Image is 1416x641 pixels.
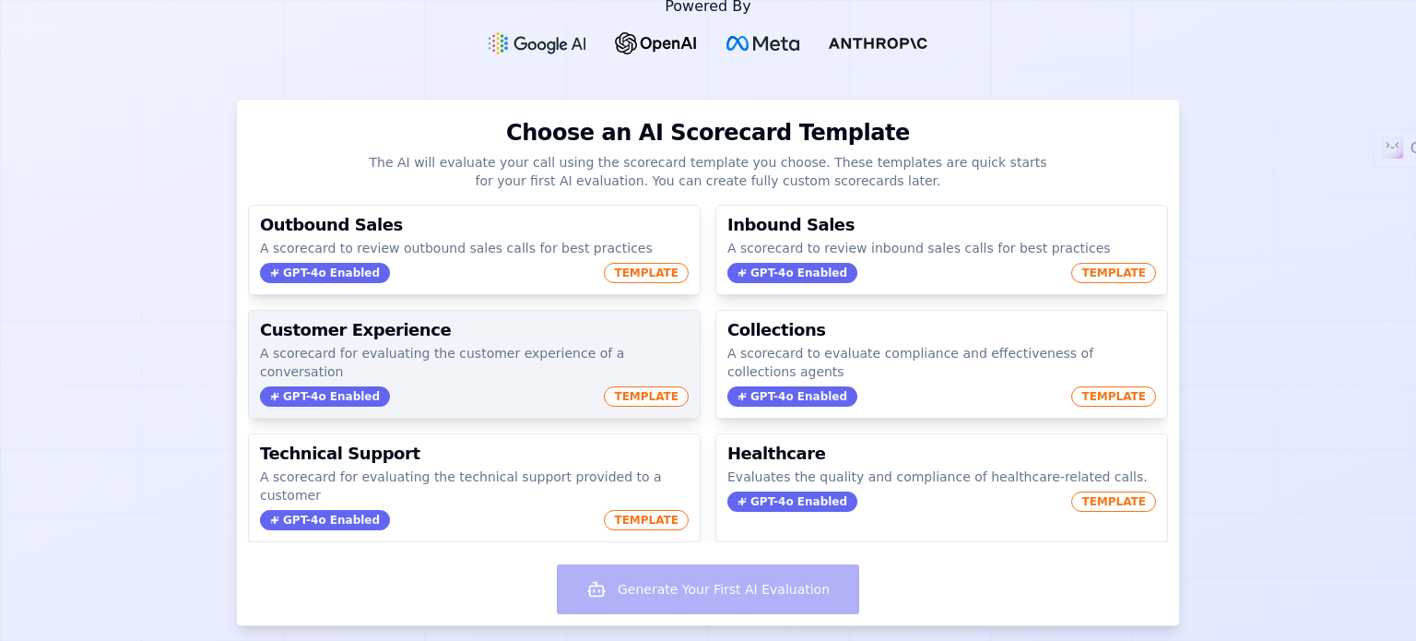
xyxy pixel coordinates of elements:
span: TEMPLATE [1071,492,1156,512]
img: OpenAI Logo [615,32,697,54]
span: GPT-4o Enabled [260,510,390,530]
p: A scorecard for evaluating the customer experience of a conversation [260,344,689,381]
h3: Customer Experience [260,322,689,338]
span: GPT-4o Enabled [260,386,390,407]
span: TEMPLATE [604,510,689,530]
span: GPT-4o Enabled [727,263,857,283]
h3: Inbound Sales [727,217,1156,233]
span: TEMPLATE [604,386,689,407]
p: A scorecard to review outbound sales calls for best practices [260,239,689,257]
p: Evaluates the quality and compliance of healthcare-related calls. [727,468,1156,486]
p: A scorecard to review inbound sales calls for best practices [727,239,1156,257]
p: A scorecard to evaluate compliance and effectiveness of collections agents [727,344,1156,381]
h3: Healthcare [727,445,1156,462]
p: A scorecard for evaluating the technical support provided to a customer [260,468,689,504]
span: TEMPLATE [1071,263,1156,283]
img: Meta Logo [726,36,799,51]
h3: Collections [727,322,1156,338]
span: TEMPLATE [1071,386,1156,407]
h3: Outbound Sales [260,217,689,233]
p: The AI will evaluate your call using the scorecard template you choose. These templates are quick... [363,153,1054,190]
h1: Choose an AI Scorecard Template [506,118,910,148]
img: Google gemini Logo [489,32,586,54]
h3: Technical Support [260,445,689,462]
span: GPT-4o Enabled [260,263,390,283]
span: GPT-4o Enabled [727,386,857,407]
span: TEMPLATE [604,263,689,283]
span: GPT-4o Enabled [727,492,857,512]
